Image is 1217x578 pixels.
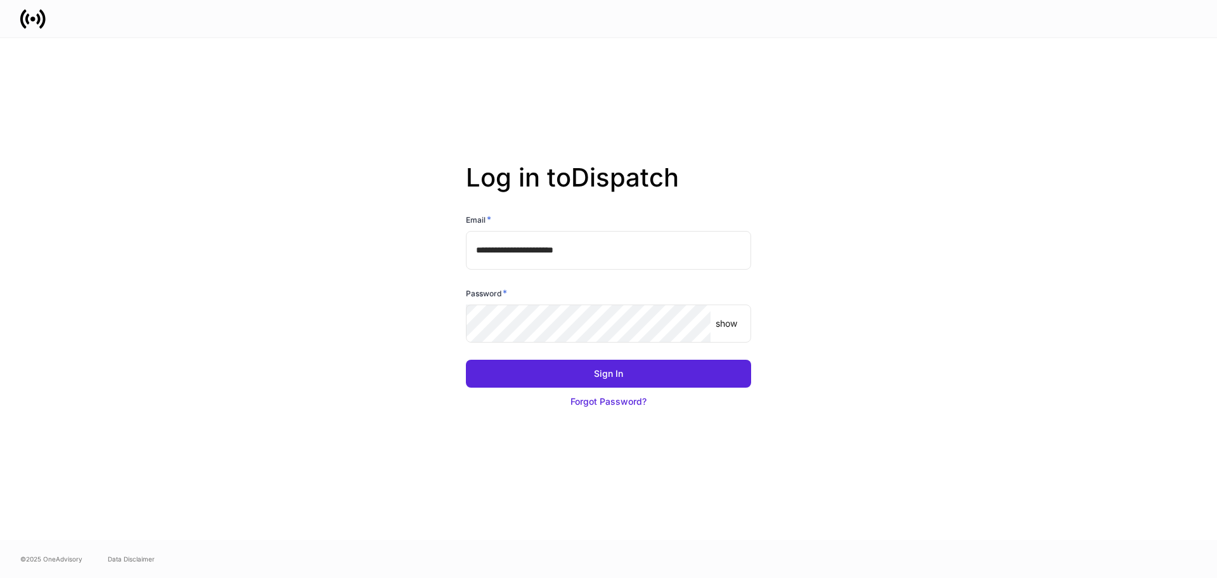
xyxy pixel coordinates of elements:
h2: Log in to Dispatch [466,162,751,213]
a: Data Disclaimer [108,554,155,564]
span: © 2025 OneAdvisory [20,554,82,564]
h6: Email [466,213,491,226]
button: Forgot Password? [466,388,751,416]
div: Sign In [594,367,623,380]
h6: Password [466,287,507,299]
p: show [716,317,737,330]
div: Forgot Password? [570,395,647,408]
button: Sign In [466,360,751,388]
